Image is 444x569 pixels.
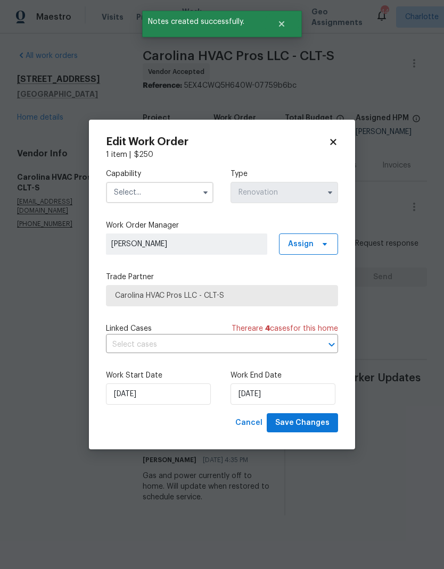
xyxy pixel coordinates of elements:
label: Trade Partner [106,272,338,282]
label: Work Order Manager [106,220,338,231]
div: 1 item | [106,149,338,160]
button: Show options [324,186,336,199]
label: Type [231,169,338,179]
input: Select cases [106,337,308,353]
span: Notes created successfully. [142,11,264,33]
label: Capability [106,169,213,179]
input: M/D/YYYY [106,383,211,405]
h2: Edit Work Order [106,137,328,147]
span: Assign [288,239,314,249]
label: Work End Date [231,370,338,381]
span: Cancel [235,416,262,430]
input: Select... [106,182,213,203]
button: Close [264,13,299,35]
button: Show options [199,186,212,199]
button: Cancel [231,413,267,433]
input: M/D/YYYY [231,383,335,405]
span: Linked Cases [106,323,152,334]
button: Save Changes [267,413,338,433]
span: 4 [265,325,270,332]
span: There are case s for this home [232,323,338,334]
span: Save Changes [275,416,330,430]
span: Carolina HVAC Pros LLC - CLT-S [115,290,329,301]
button: Open [324,337,339,352]
label: Work Start Date [106,370,213,381]
span: [PERSON_NAME] [111,239,262,249]
span: $ 250 [134,151,153,158]
input: Select... [231,182,338,203]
